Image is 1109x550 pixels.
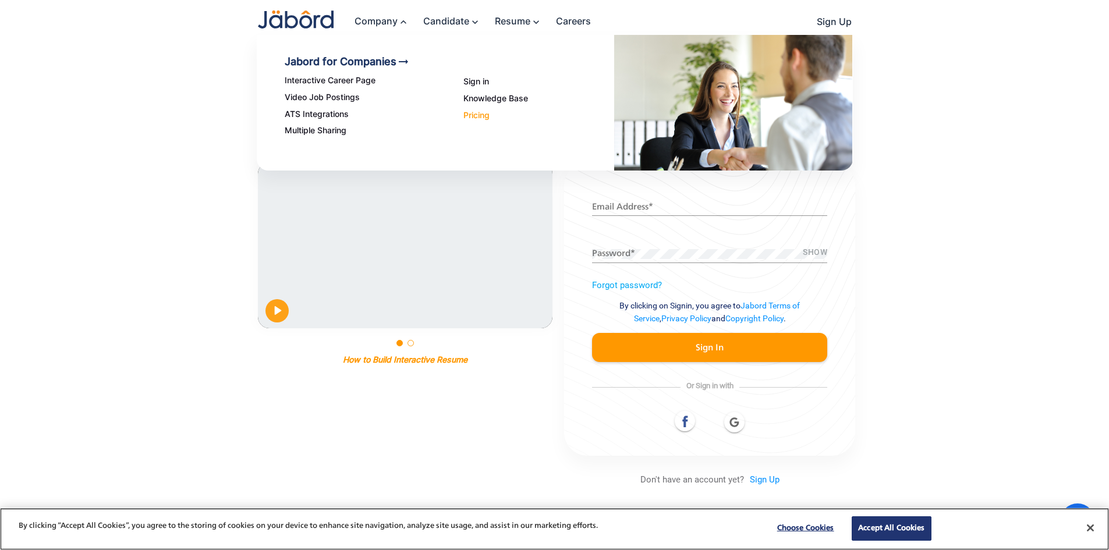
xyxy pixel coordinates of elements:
mat-icon: keyboard_arrow_down [530,16,544,28]
mat-icon: keyboard_arrow_up [398,16,412,28]
p: By clicking “Accept All Cookies”, you agree to the storing of cookies on your device to enhance s... [19,520,598,532]
a: Sign Up [805,10,852,34]
img: Jabord [258,10,334,29]
a: Jabord for Companies [285,55,435,69]
button: Close [1078,515,1103,541]
button: Choose Cookies [769,517,842,540]
img: company-icon [614,35,853,171]
a: Video Job Postings [285,93,435,102]
a: Sign in [463,77,614,87]
a: Careers [544,9,591,33]
a: Company [343,9,412,34]
mat-icon: keyboard_arrow_down [469,16,483,28]
button: Accept All Cookies [852,516,931,541]
a: Resume [483,9,544,34]
a: Candidate [412,9,483,34]
a: Knowledge Base [463,94,614,104]
a: ATS Integrations [285,109,435,119]
div: Open chat [1060,503,1095,538]
a: Interactive Career Page [285,76,435,86]
a: Multiple Sharing [285,126,435,136]
mat-icon: arrow_right_alt [396,55,410,69]
a: Pricing [463,111,614,120]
